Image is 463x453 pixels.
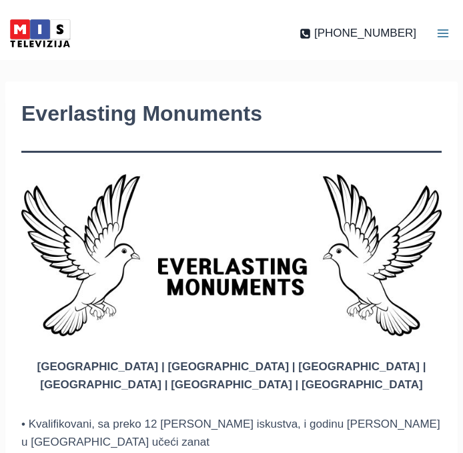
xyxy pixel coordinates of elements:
h1: Everlasting Monuments [21,97,442,129]
strong: [GEOGRAPHIC_DATA] | [GEOGRAPHIC_DATA] | [GEOGRAPHIC_DATA] | [GEOGRAPHIC_DATA] | [GEOGRAPHIC_DATA]... [37,360,426,391]
span: [PHONE_NUMBER] [314,24,416,42]
button: Open menu [423,13,463,53]
a: [PHONE_NUMBER] [300,24,416,42]
img: MIS Television [7,17,73,50]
